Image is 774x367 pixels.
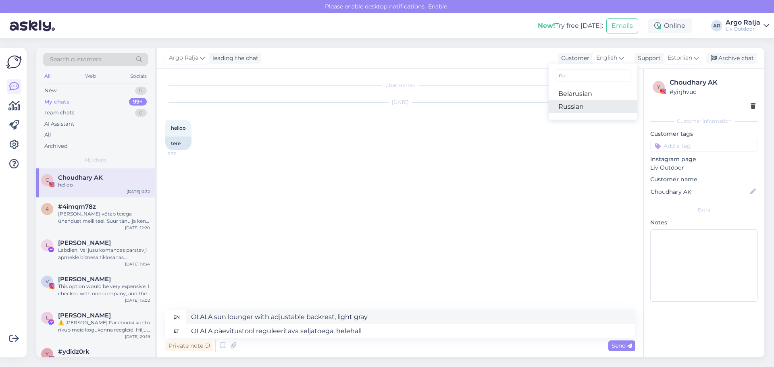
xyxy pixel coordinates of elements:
[612,342,632,349] span: Send
[44,120,74,128] div: AI Assistant
[174,324,179,338] div: et
[657,84,660,90] span: y
[555,69,631,82] input: Type to filter...
[650,164,758,172] p: Liv Outdoor
[650,140,758,152] input: Add a tag
[173,310,180,324] div: en
[538,22,555,29] b: New!
[46,351,49,357] span: y
[46,278,49,284] span: V
[58,181,150,189] div: helloo
[85,156,106,164] span: My chats
[165,137,191,150] div: tere
[606,18,638,33] button: Emails
[58,174,103,181] span: Choudhary AK
[650,218,758,227] p: Notes
[726,19,760,26] div: Argo Ralja
[46,177,49,183] span: C
[125,261,150,267] div: [DATE] 19:34
[58,276,111,283] span: Viktoria
[129,98,147,106] div: 99+
[171,125,186,131] span: helloo
[538,21,603,31] div: Try free [DATE]:
[670,87,755,96] div: # yirjhvuc
[44,109,74,117] div: Team chats
[165,99,635,106] div: [DATE]
[6,54,22,70] img: Askly Logo
[43,71,52,81] div: All
[58,247,150,261] div: Labdien. Vai jusu komandas parstavji apmekle biznesa tiklosanas pasakumus [GEOGRAPHIC_DATA]? Vai ...
[58,355,150,363] div: Attachment
[635,54,661,62] div: Support
[648,19,692,33] div: Online
[125,297,150,303] div: [DATE] 13:02
[706,53,757,64] div: Archive chat
[127,189,150,195] div: [DATE] 0:32
[670,78,755,87] div: Choudhary AK
[558,54,589,62] div: Customer
[650,118,758,125] div: Customer information
[44,142,68,150] div: Archived
[726,19,769,32] a: Argo RaljaLiv Outdoor
[58,210,150,225] div: [PERSON_NAME] võtab teiega ühendust meili teel. Suur tänu ja kena päeva jätku!
[44,87,56,95] div: New
[726,26,760,32] div: Liv Outdoor
[165,340,213,351] div: Private note
[58,203,96,210] span: #4imqm78z
[650,175,758,184] p: Customer name
[186,324,635,338] textarea: OLALA päevitustool reguleeritava seljatoega, helehall
[58,348,89,355] span: #ydidz0rk
[83,71,98,81] div: Web
[58,319,150,334] div: ⚠️ [PERSON_NAME] Facebooki konto rikub meie kogukonna reegleid. Hiljuti on meie süsteem saanud ka...
[650,130,758,138] p: Customer tags
[426,3,449,10] span: Enable
[209,54,258,62] div: leading the chat
[46,315,49,321] span: L
[596,54,617,62] span: English
[58,283,150,297] div: This option would be very expensive. I checked with one company, and they quoted 10,000. That is ...
[135,87,147,95] div: 0
[650,155,758,164] p: Instagram page
[549,100,637,113] a: Russian
[58,312,111,319] span: Lee Ann Fielies
[58,239,111,247] span: Lev Fainveits
[46,242,49,248] span: L
[46,206,49,212] span: 4
[135,109,147,117] div: 0
[125,334,150,340] div: [DATE] 20:19
[168,151,198,157] span: 0:32
[125,225,150,231] div: [DATE] 12:20
[711,20,722,31] div: AR
[169,54,198,62] span: Argo Ralja
[165,82,635,89] div: Chat started
[44,131,51,139] div: All
[129,71,148,81] div: Socials
[50,55,101,64] span: Search customers
[549,87,637,100] a: Belarusian
[651,187,749,196] input: Add name
[186,310,635,324] textarea: OLALA sun lounger with adjustable backrest, light gray
[668,54,692,62] span: Estonian
[650,206,758,214] div: Extra
[44,98,69,106] div: My chats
